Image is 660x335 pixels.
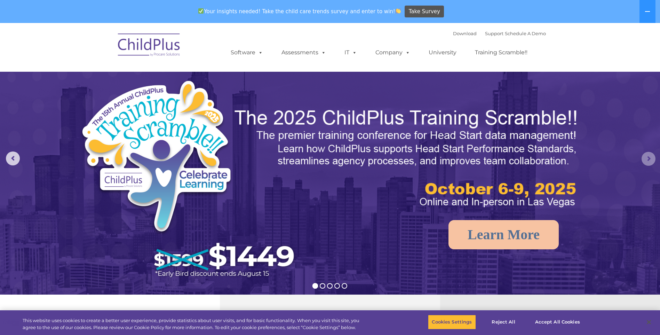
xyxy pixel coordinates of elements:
[97,75,126,80] span: Phone number
[368,46,417,60] a: Company
[453,31,546,36] font: |
[485,31,503,36] a: Support
[97,46,118,51] span: Last name
[396,8,401,14] img: 👏
[409,6,440,18] span: Take Survey
[505,31,546,36] a: Schedule A Demo
[198,8,204,14] img: ✅
[275,46,333,60] a: Assessments
[641,314,657,330] button: Close
[428,315,476,329] button: Cookies Settings
[196,5,404,18] span: Your insights needed! Take the child care trends survey and enter to win!
[422,46,463,60] a: University
[114,29,184,63] img: ChildPlus by Procare Solutions
[531,315,584,329] button: Accept All Cookies
[224,46,270,60] a: Software
[453,31,477,36] a: Download
[405,6,444,18] a: Take Survey
[337,46,364,60] a: IT
[482,315,525,329] button: Reject All
[23,317,363,331] div: This website uses cookies to create a better user experience, provide statistics about user visit...
[468,46,534,60] a: Training Scramble!!
[448,220,559,249] a: Learn More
